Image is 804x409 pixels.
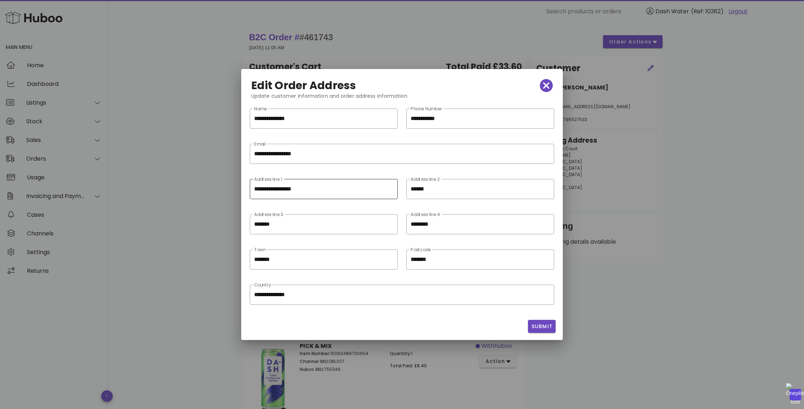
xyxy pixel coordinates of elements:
span: Submit [531,323,553,330]
label: Address line 2 [411,177,440,182]
label: Phone Number [411,106,443,112]
div: Update customer information and order address information [246,92,558,106]
label: Town [254,247,266,253]
label: Name [254,106,267,112]
h2: Edit Order Address [251,80,356,91]
label: Address line 1 [254,177,282,182]
button: Submit [528,320,556,333]
label: Postcode [411,247,431,253]
label: Address line 4 [411,212,440,217]
label: Country [254,282,271,288]
label: Email [254,142,266,147]
label: Address line 3 [254,212,283,217]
